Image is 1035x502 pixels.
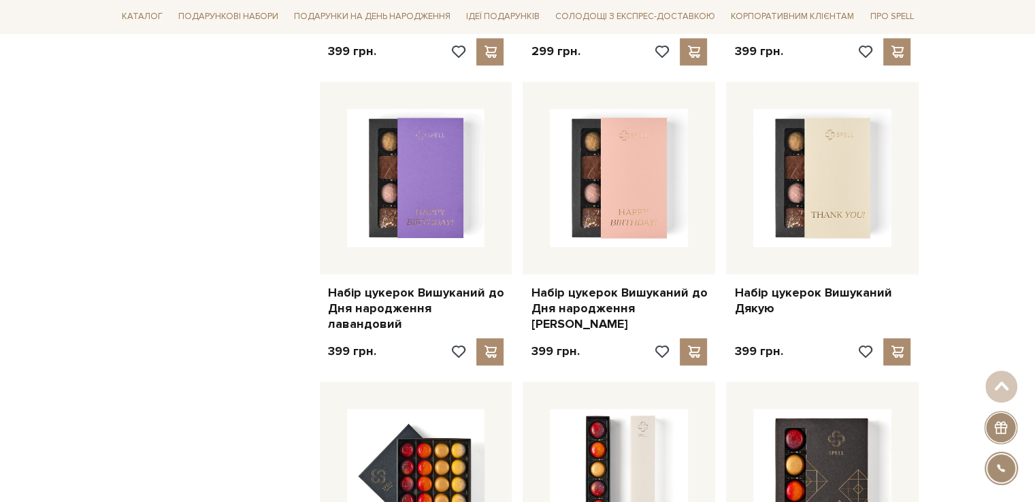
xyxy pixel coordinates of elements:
p: 399 грн. [328,344,376,359]
a: Набір цукерок Вишуканий Дякую [734,285,910,317]
a: Набір цукерок Вишуканий до Дня народження лавандовий [328,285,504,333]
a: Подарункові набори [173,7,284,28]
p: 299 грн. [531,44,580,59]
a: Набір цукерок Вишуканий до Дня народження [PERSON_NAME] [531,285,707,333]
a: Подарунки на День народження [289,7,456,28]
a: Ідеї подарунків [461,7,545,28]
a: Солодощі з експрес-доставкою [550,5,721,29]
p: 399 грн. [734,44,783,59]
p: 399 грн. [734,344,783,359]
a: Про Spell [864,7,919,28]
p: 399 грн. [531,344,579,359]
a: Корпоративним клієнтам [725,7,859,28]
p: 399 грн. [328,44,376,59]
a: Каталог [116,7,168,28]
